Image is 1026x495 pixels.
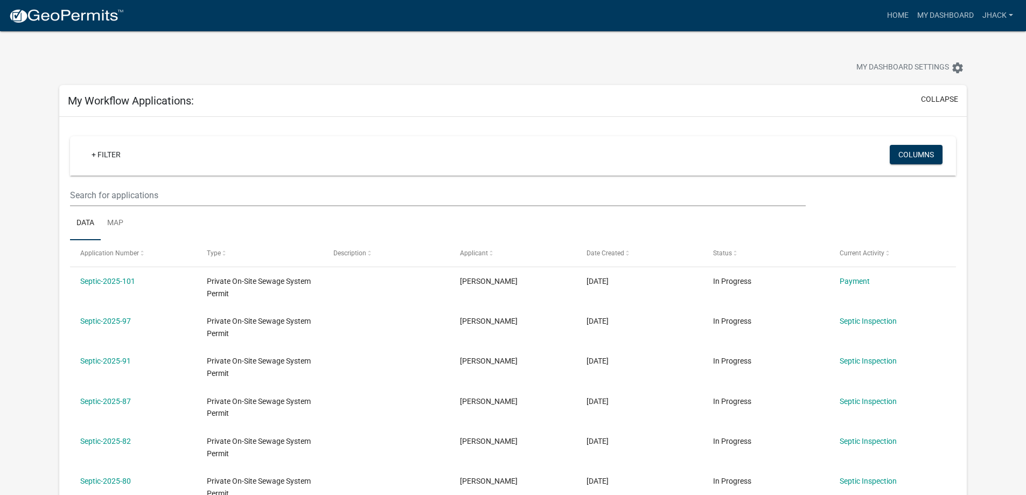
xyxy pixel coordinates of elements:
[207,317,311,338] span: Private On-Site Sewage System Permit
[207,437,311,458] span: Private On-Site Sewage System Permit
[840,277,870,285] a: Payment
[848,57,973,78] button: My Dashboard Settingssettings
[207,397,311,418] span: Private On-Site Sewage System Permit
[197,240,323,266] datatable-header-cell: Type
[80,357,131,365] a: Septic-2025-91
[70,184,805,206] input: Search for applications
[450,240,576,266] datatable-header-cell: Applicant
[713,357,751,365] span: In Progress
[460,397,518,406] span: John Hack II
[207,357,311,378] span: Private On-Site Sewage System Permit
[323,240,450,266] datatable-header-cell: Description
[460,249,488,257] span: Applicant
[713,397,751,406] span: In Progress
[83,145,129,164] a: + Filter
[978,5,1017,26] a: jhack
[713,249,732,257] span: Status
[587,277,609,285] span: 09/18/2025
[883,5,913,26] a: Home
[460,277,518,285] span: John Hack II
[840,357,897,365] a: Septic Inspection
[913,5,978,26] a: My Dashboard
[333,249,366,257] span: Description
[207,249,221,257] span: Type
[890,145,943,164] button: Columns
[80,277,135,285] a: Septic-2025-101
[460,437,518,445] span: John Hack II
[713,277,751,285] span: In Progress
[101,206,130,241] a: Map
[70,240,197,266] datatable-header-cell: Application Number
[951,61,964,74] i: settings
[587,249,624,257] span: Date Created
[80,317,131,325] a: Septic-2025-97
[80,397,131,406] a: Septic-2025-87
[587,397,609,406] span: 08/22/2025
[587,437,609,445] span: 08/12/2025
[856,61,949,74] span: My Dashboard Settings
[587,477,609,485] span: 08/01/2025
[80,249,139,257] span: Application Number
[840,437,897,445] a: Septic Inspection
[829,240,955,266] datatable-header-cell: Current Activity
[80,437,131,445] a: Septic-2025-82
[921,94,958,105] button: collapse
[702,240,829,266] datatable-header-cell: Status
[70,206,101,241] a: Data
[207,277,311,298] span: Private On-Site Sewage System Permit
[460,317,518,325] span: John Hack II
[840,397,897,406] a: Septic Inspection
[80,477,131,485] a: Septic-2025-80
[460,477,518,485] span: John Hack II
[713,477,751,485] span: In Progress
[840,317,897,325] a: Septic Inspection
[840,477,897,485] a: Septic Inspection
[68,94,194,107] h5: My Workflow Applications:
[713,437,751,445] span: In Progress
[587,357,609,365] span: 08/28/2025
[460,357,518,365] span: John Hack II
[713,317,751,325] span: In Progress
[840,249,884,257] span: Current Activity
[587,317,609,325] span: 09/11/2025
[576,240,703,266] datatable-header-cell: Date Created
